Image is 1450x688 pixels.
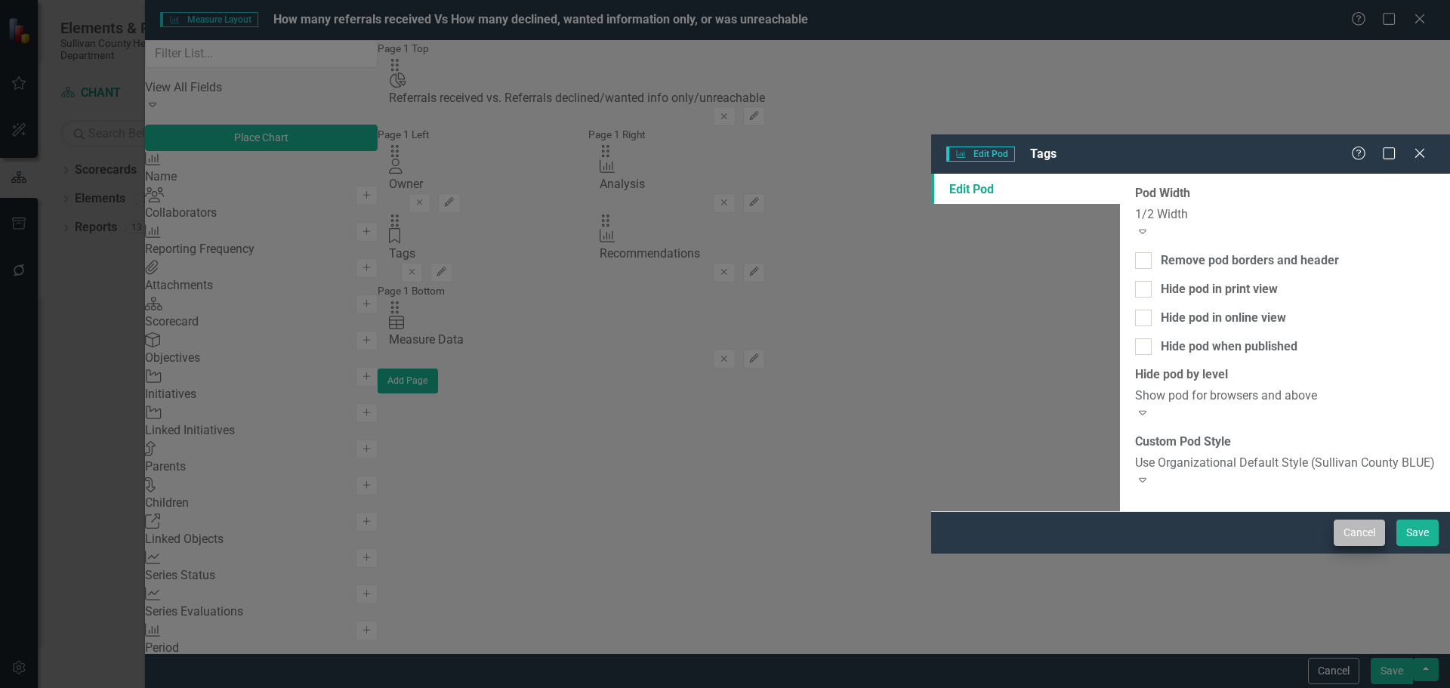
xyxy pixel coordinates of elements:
a: Edit Pod [931,174,1120,204]
label: Custom Pod Style [1135,433,1231,451]
span: Tags [1030,147,1057,161]
div: Use Organizational Default Style (Sullivan County BLUE) [1135,455,1435,472]
button: Save [1396,520,1439,546]
div: Hide pod in print view [1161,281,1278,298]
button: Cancel [1334,520,1385,546]
label: Pod Width [1135,185,1190,202]
div: Remove pod borders and header [1161,252,1339,270]
div: Hide pod in online view [1161,310,1286,327]
span: Edit Pod [946,147,1015,162]
div: 1/2 Width [1135,206,1435,224]
label: Hide pod by level [1135,366,1228,384]
div: Show pod for browsers and above [1135,387,1435,405]
div: Hide pod when published [1161,338,1297,356]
